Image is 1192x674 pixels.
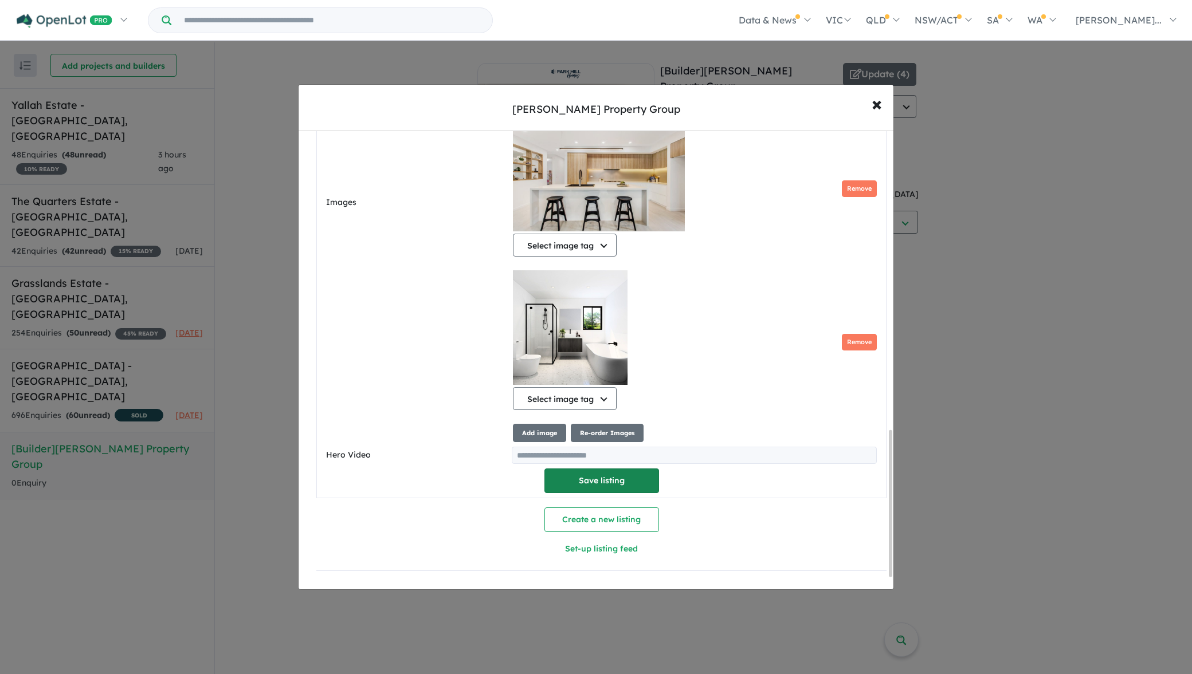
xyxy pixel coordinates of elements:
button: Add image [513,424,566,443]
button: Re-order Images [571,424,644,443]
label: Images [326,196,508,210]
button: Create a new listing [544,507,659,532]
button: Remove [842,334,877,350]
button: Set-up listing feed [459,537,744,561]
button: Save listing [544,468,659,493]
img: Openlot PRO Logo White [17,14,112,28]
img: Z [513,270,628,385]
div: [PERSON_NAME] Property Group [512,102,680,117]
button: Select image tag [513,234,617,257]
button: Remove [842,180,877,197]
img: Z [513,117,685,231]
label: Hero Video [326,448,507,462]
input: Try estate name, suburb, builder or developer [174,8,490,33]
span: × [872,91,882,116]
button: Select image tag [513,387,617,410]
span: [PERSON_NAME]... [1076,14,1162,26]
